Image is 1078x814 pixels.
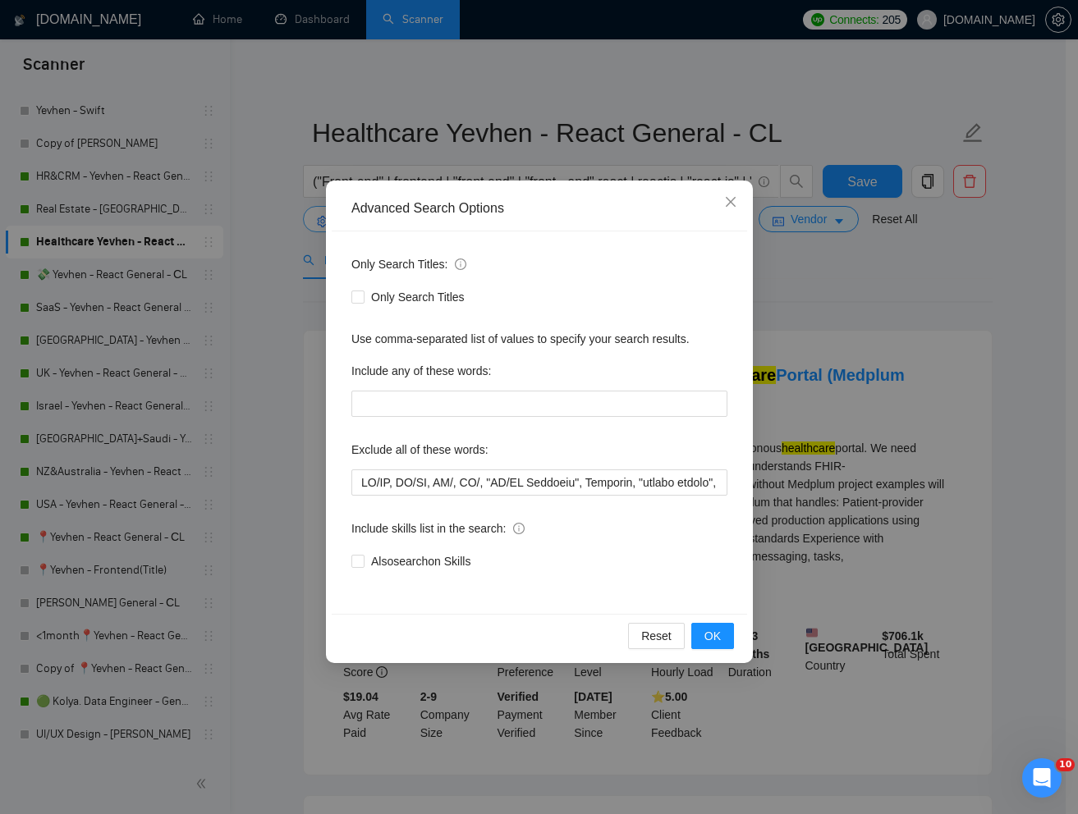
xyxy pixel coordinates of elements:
span: OK [704,627,720,645]
span: 10 [1056,758,1075,771]
span: Also search on Skills [365,552,477,570]
button: Close [709,181,753,225]
div: Use comma-separated list of values to specify your search results. [351,330,727,348]
span: Only Search Titles [365,288,471,306]
label: Exclude all of these words: [351,437,489,463]
button: Reset [628,623,685,649]
span: close [724,195,737,208]
div: Advanced Search Options [351,199,727,217]
label: Include any of these words: [351,358,491,384]
span: Include skills list in the search: [351,519,525,537]
span: info-circle [513,523,525,534]
span: info-circle [455,258,466,270]
iframe: Intercom live chat [1022,758,1062,798]
span: Only Search Titles: [351,255,466,273]
span: Reset [641,627,672,645]
button: OK [690,623,733,649]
